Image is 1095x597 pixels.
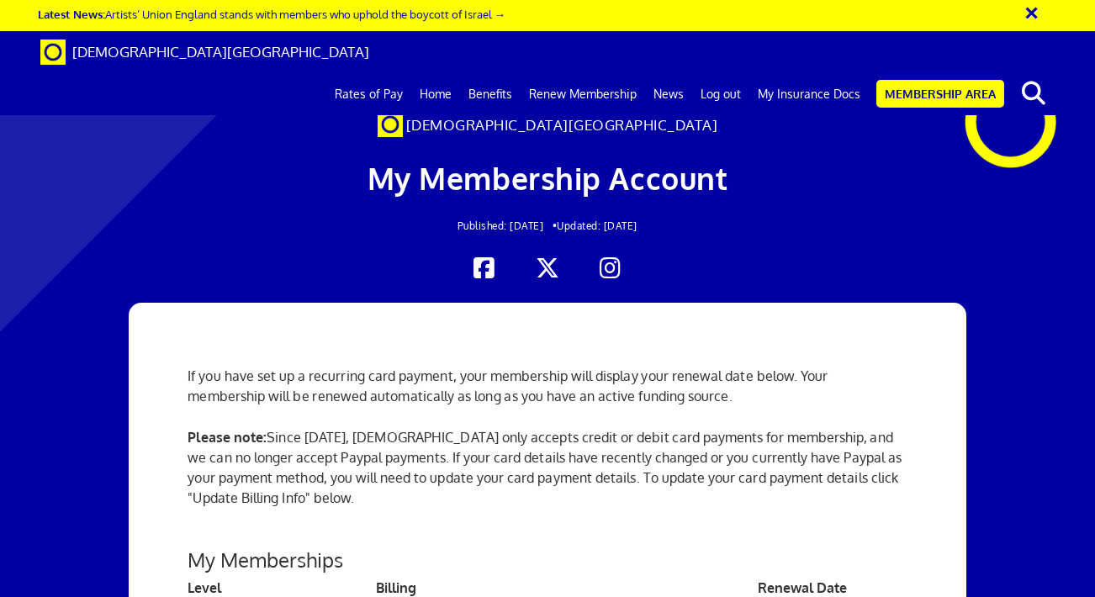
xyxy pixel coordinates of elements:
a: Latest News:Artists’ Union England stands with members who uphold the boycott of Israel → [38,7,505,21]
a: Rates of Pay [326,73,411,115]
a: Log out [692,73,749,115]
p: If you have set up a recurring card payment, your membership will display your renewal date below... [188,366,907,406]
a: Home [411,73,460,115]
span: [DEMOGRAPHIC_DATA][GEOGRAPHIC_DATA] [406,116,718,134]
a: My Insurance Docs [749,73,869,115]
p: Since [DATE], [DEMOGRAPHIC_DATA] only accepts credit or debit card payments for membership, and w... [188,427,907,528]
h3: My Memberships [188,549,907,571]
a: Membership Area [876,80,1004,108]
strong: Please note: [188,429,267,446]
button: search [1008,76,1059,111]
a: News [645,73,692,115]
a: Brand [DEMOGRAPHIC_DATA][GEOGRAPHIC_DATA] [28,31,382,73]
th: Level [188,579,376,596]
span: [DEMOGRAPHIC_DATA][GEOGRAPHIC_DATA] [72,43,369,61]
a: Renew Membership [521,73,645,115]
th: Billing [376,579,758,596]
a: Benefits [460,73,521,115]
span: Published: [DATE] • [458,219,558,232]
h2: Updated: [DATE] [214,220,882,231]
strong: Latest News: [38,7,105,21]
th: Renewal Date [758,579,907,596]
span: My Membership Account [368,159,728,197]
